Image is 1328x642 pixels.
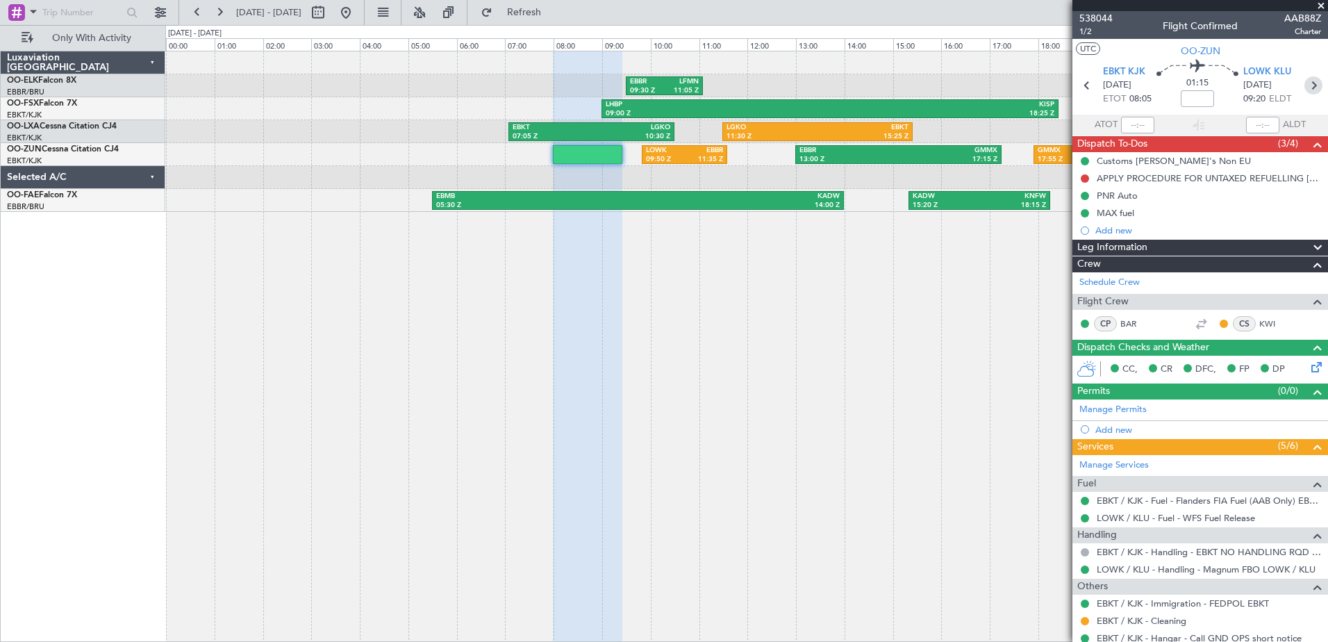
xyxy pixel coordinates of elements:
[1283,118,1306,132] span: ALDT
[495,8,554,17] span: Refresh
[1121,117,1154,133] input: --:--
[436,201,638,211] div: 05:30 Z
[1161,363,1172,377] span: CR
[727,132,817,142] div: 11:30 Z
[1097,207,1134,219] div: MAX fuel
[845,38,893,51] div: 14:00
[1097,598,1269,609] a: EBKT / KJK - Immigration - FEDPOL EBKT
[1038,146,1118,156] div: GMMX
[1233,316,1256,331] div: CS
[436,192,638,201] div: EBMB
[1079,459,1149,472] a: Manage Services
[990,38,1038,51] div: 17:00
[1243,79,1272,92] span: [DATE]
[796,38,845,51] div: 13:00
[1095,224,1321,236] div: Add new
[263,38,312,51] div: 02:00
[1284,11,1321,26] span: AAB88Z
[1129,92,1152,106] span: 08:05
[646,155,684,165] div: 09:50 Z
[899,146,998,156] div: GMMX
[651,38,699,51] div: 10:00
[1103,65,1145,79] span: EBKT KJK
[1243,92,1265,106] span: 09:20
[830,109,1054,119] div: 18:25 Z
[1278,438,1298,453] span: (5/6)
[408,38,457,51] div: 05:00
[1038,155,1118,165] div: 17:55 Z
[1077,136,1147,152] span: Dispatch To-Dos
[1077,476,1096,492] span: Fuel
[168,28,222,40] div: [DATE] - [DATE]
[457,38,506,51] div: 06:00
[602,38,651,51] div: 09:00
[1120,318,1152,330] a: BAR
[893,38,942,51] div: 15:00
[684,146,722,156] div: EBBR
[7,145,42,154] span: OO-ZUN
[727,123,817,133] div: LGKO
[913,201,979,211] div: 15:20 Z
[1077,240,1147,256] span: Leg Information
[215,38,263,51] div: 01:00
[7,99,77,108] a: OO-FSXFalcon 7X
[1097,495,1321,507] a: EBKT / KJK - Fuel - Flanders FIA Fuel (AAB Only) EBKT / KJK
[630,77,664,87] div: EBBR
[474,1,558,24] button: Refresh
[1077,256,1101,272] span: Crew
[1186,76,1209,90] span: 01:15
[699,38,748,51] div: 11:00
[606,100,830,110] div: LHBP
[684,155,722,165] div: 11:35 Z
[638,192,840,201] div: KADW
[630,86,664,96] div: 09:30 Z
[7,201,44,212] a: EBBR/BRU
[899,155,998,165] div: 17:15 Z
[1239,363,1250,377] span: FP
[606,109,830,119] div: 09:00 Z
[799,146,899,156] div: EBBR
[554,38,602,51] div: 08:00
[1195,363,1216,377] span: DFC,
[7,76,38,85] span: OO-ELK
[1079,403,1147,417] a: Manage Permits
[505,38,554,51] div: 07:00
[7,87,44,97] a: EBBR/BRU
[7,122,40,131] span: OO-LXA
[1097,615,1186,627] a: EBKT / KJK - Cleaning
[1095,424,1321,436] div: Add new
[1097,546,1321,558] a: EBKT / KJK - Handling - EBKT NO HANDLING RQD FOR CJ
[1269,92,1291,106] span: ELDT
[1097,190,1138,201] div: PNR Auto
[592,123,670,133] div: LGKO
[830,100,1054,110] div: KISP
[1094,316,1117,331] div: CP
[646,146,684,156] div: LOWK
[592,132,670,142] div: 10:30 Z
[799,155,899,165] div: 13:00 Z
[1095,118,1118,132] span: ATOT
[664,77,698,87] div: LFMN
[360,38,408,51] div: 04:00
[664,86,698,96] div: 11:05 Z
[1038,38,1087,51] div: 18:00
[1076,42,1100,55] button: UTC
[513,132,591,142] div: 07:05 Z
[1163,19,1238,33] div: Flight Confirmed
[1278,136,1298,151] span: (3/4)
[1181,44,1220,58] span: OO-ZUN
[7,191,77,199] a: OO-FAEFalcon 7X
[1103,79,1131,92] span: [DATE]
[817,123,908,133] div: EBKT
[15,27,151,49] button: Only With Activity
[236,6,301,19] span: [DATE] - [DATE]
[1097,512,1255,524] a: LOWK / KLU - Fuel - WFS Fuel Release
[7,122,117,131] a: OO-LXACessna Citation CJ4
[1079,26,1113,38] span: 1/2
[1097,172,1321,184] div: APPLY PROCEDURE FOR UNTAXED REFUELLING [GEOGRAPHIC_DATA]
[1077,384,1110,400] span: Permits
[941,38,990,51] div: 16:00
[913,192,979,201] div: KADW
[7,156,42,166] a: EBKT/KJK
[1077,579,1108,595] span: Others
